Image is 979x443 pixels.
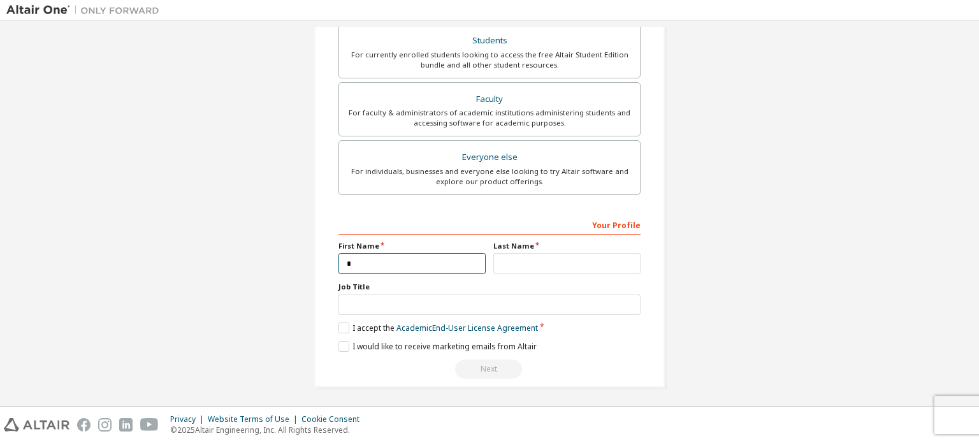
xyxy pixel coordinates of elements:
[347,108,632,128] div: For faculty & administrators of academic institutions administering students and accessing softwa...
[338,214,641,235] div: Your Profile
[493,241,641,251] label: Last Name
[338,241,486,251] label: First Name
[338,341,537,352] label: I would like to receive marketing emails from Altair
[98,418,112,432] img: instagram.svg
[347,91,632,108] div: Faculty
[347,166,632,187] div: For individuals, businesses and everyone else looking to try Altair software and explore our prod...
[338,282,641,292] label: Job Title
[347,32,632,50] div: Students
[347,149,632,166] div: Everyone else
[338,359,641,379] div: Read and acccept EULA to continue
[170,425,367,435] p: © 2025 Altair Engineering, Inc. All Rights Reserved.
[119,418,133,432] img: linkedin.svg
[396,323,538,333] a: Academic End-User License Agreement
[170,414,208,425] div: Privacy
[77,418,91,432] img: facebook.svg
[140,418,159,432] img: youtube.svg
[6,4,166,17] img: Altair One
[301,414,367,425] div: Cookie Consent
[338,323,538,333] label: I accept the
[208,414,301,425] div: Website Terms of Use
[347,50,632,70] div: For currently enrolled students looking to access the free Altair Student Edition bundle and all ...
[4,418,69,432] img: altair_logo.svg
